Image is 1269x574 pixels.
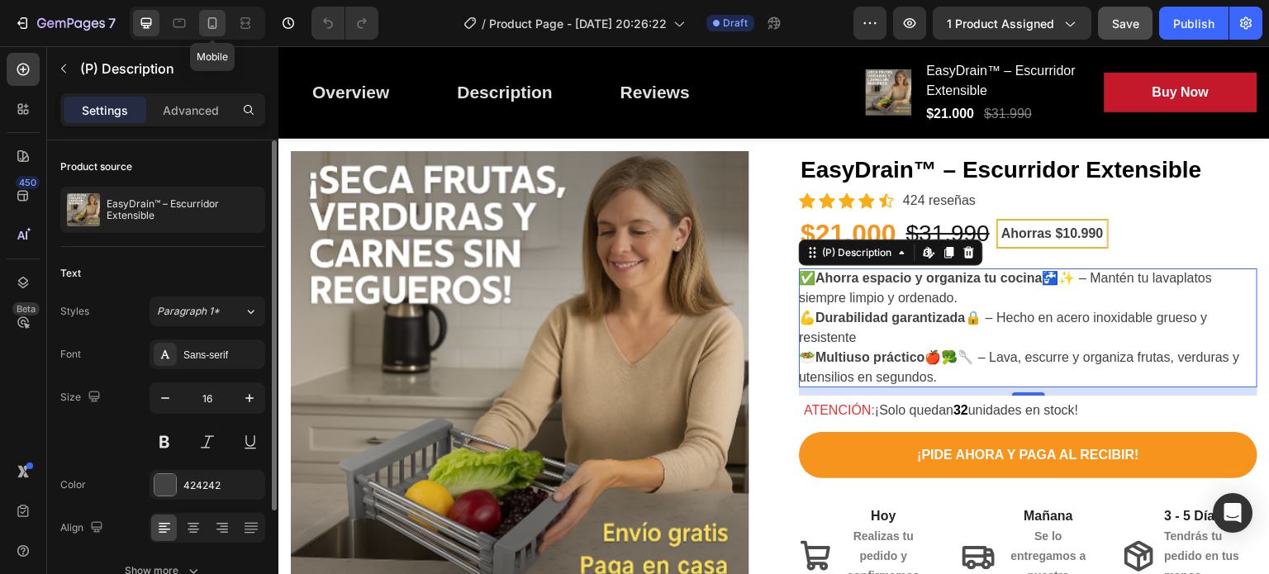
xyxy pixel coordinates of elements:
[537,304,646,318] strong: Multiuso práctico
[60,159,132,174] div: Product source
[525,354,974,374] p: ATENCIÓN:
[12,302,40,315] div: Beta
[647,56,698,79] div: $21.000
[1173,15,1214,32] div: Publish
[60,387,104,409] div: Size
[720,174,829,201] pre: Ahorras $10.990
[489,15,667,32] span: Product Page - [DATE] 20:26:22
[60,477,86,492] div: Color
[16,176,40,189] div: 450
[183,478,261,493] div: 424242
[723,16,748,31] span: Draft
[537,225,764,239] strong: Ahorra espacio y organiza tu cocina
[625,145,697,164] p: 424 reseñas
[1213,493,1252,533] div: Open Intercom Messenger
[60,347,81,362] div: Font
[826,26,979,66] button: Buy Now
[520,386,979,432] button: <p>¡PIDE AHORA Y PAGA AL RECIBIR!</p>
[729,483,811,556] span: Se lo entregamos a nuestra transportadora
[675,357,690,371] strong: 32
[520,264,929,298] p: 💪 🔒 – Hecho en acero inoxidable grueso y resistente
[60,304,89,319] div: Styles
[82,102,128,119] p: Settings
[886,460,977,480] p: 3 - 5 Días
[520,166,620,209] div: $21.000
[7,7,123,40] button: 7
[556,460,654,480] p: Hoy
[541,199,617,214] div: (P) Description
[157,304,220,319] span: Paragraph 1*
[520,105,979,143] a: EasyDrain™ – Escurridor Extensible
[80,59,259,78] p: (P) Description
[947,15,1054,32] span: 1 product assigned
[1098,7,1153,40] button: Save
[1159,7,1229,40] button: Publish
[1112,17,1139,31] span: Save
[596,357,675,371] span: ¡Solo quedan
[107,198,259,221] p: EasyDrain™ – Escurridor Extensible
[626,168,713,206] div: $31.990
[278,46,1269,574] iframe: Design area
[537,264,687,278] strong: Durabilidad garantizada
[150,296,265,326] button: Paragraph 1*
[705,56,756,79] div: $31.990
[639,399,860,419] p: ¡PIDE AHORA Y PAGA AL RECIBIR!
[183,348,261,363] div: Sans-serif
[67,193,100,226] img: product feature img
[520,225,934,259] p: ✅ 🚰✨ – Mantén tu lavaplatos siempre limpio y ordenado.
[874,36,930,56] div: Buy Now
[163,102,219,119] p: Advanced
[568,483,641,556] span: Realizas tu pedido y confirmamos datos.
[520,304,962,338] p: 🥗 🍎🥦🥄 – Lava, escurre y organiza frutas, verduras y utensilios en segundos.
[60,517,107,539] div: Align
[482,15,486,32] span: /
[12,105,471,563] img: Gray helmet for bikers
[725,460,816,480] p: Mañana
[60,266,81,281] div: Text
[690,357,800,371] span: unidades en stock!
[311,7,378,40] div: Undo/Redo
[933,7,1091,40] button: 1 product assigned
[108,13,116,33] p: 7
[886,483,961,536] span: Tendrás tu pedido en tus manos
